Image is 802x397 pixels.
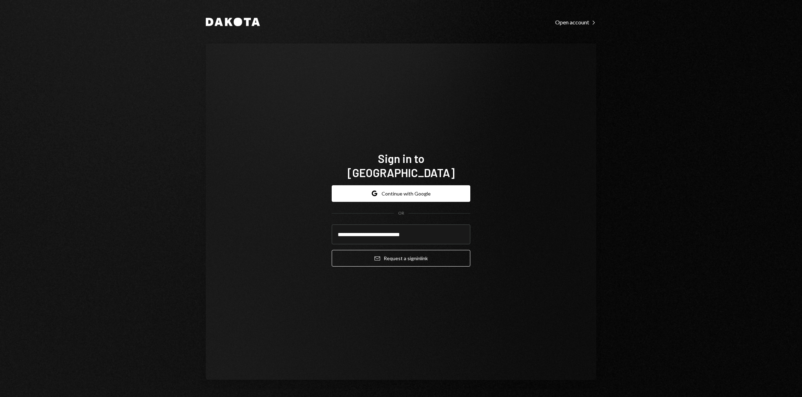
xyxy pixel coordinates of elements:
h1: Sign in to [GEOGRAPHIC_DATA] [332,151,470,180]
div: Open account [555,19,596,26]
a: Open account [555,18,596,26]
div: OR [398,210,404,216]
button: Request a signinlink [332,250,470,267]
button: Continue with Google [332,185,470,202]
